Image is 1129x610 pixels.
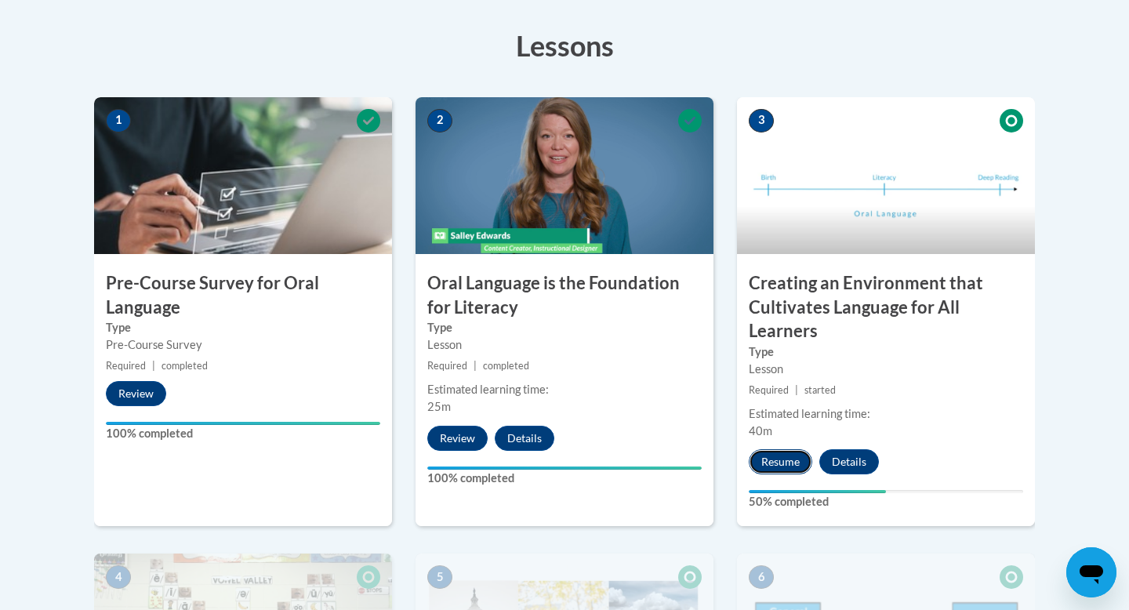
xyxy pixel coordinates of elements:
[804,384,836,396] span: started
[749,384,789,396] span: Required
[474,360,477,372] span: |
[749,424,772,438] span: 40m
[416,97,713,254] img: Course Image
[427,319,702,336] label: Type
[749,565,774,589] span: 6
[94,26,1035,65] h3: Lessons
[427,426,488,451] button: Review
[427,400,451,413] span: 25m
[427,381,702,398] div: Estimated learning time:
[427,336,702,354] div: Lesson
[483,360,529,372] span: completed
[106,422,380,425] div: Your progress
[94,271,392,320] h3: Pre-Course Survey for Oral Language
[749,361,1023,378] div: Lesson
[416,271,713,320] h3: Oral Language is the Foundation for Literacy
[427,470,702,487] label: 100% completed
[795,384,798,396] span: |
[427,360,467,372] span: Required
[106,109,131,133] span: 1
[737,97,1035,254] img: Course Image
[749,449,812,474] button: Resume
[106,565,131,589] span: 4
[819,449,879,474] button: Details
[749,493,1023,510] label: 50% completed
[94,97,392,254] img: Course Image
[106,425,380,442] label: 100% completed
[737,271,1035,343] h3: Creating an Environment that Cultivates Language for All Learners
[749,405,1023,423] div: Estimated learning time:
[749,343,1023,361] label: Type
[106,336,380,354] div: Pre-Course Survey
[152,360,155,372] span: |
[1066,547,1116,597] iframe: Button to launch messaging window
[427,467,702,470] div: Your progress
[106,319,380,336] label: Type
[427,565,452,589] span: 5
[106,381,166,406] button: Review
[495,426,554,451] button: Details
[749,490,886,493] div: Your progress
[106,360,146,372] span: Required
[427,109,452,133] span: 2
[749,109,774,133] span: 3
[162,360,208,372] span: completed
